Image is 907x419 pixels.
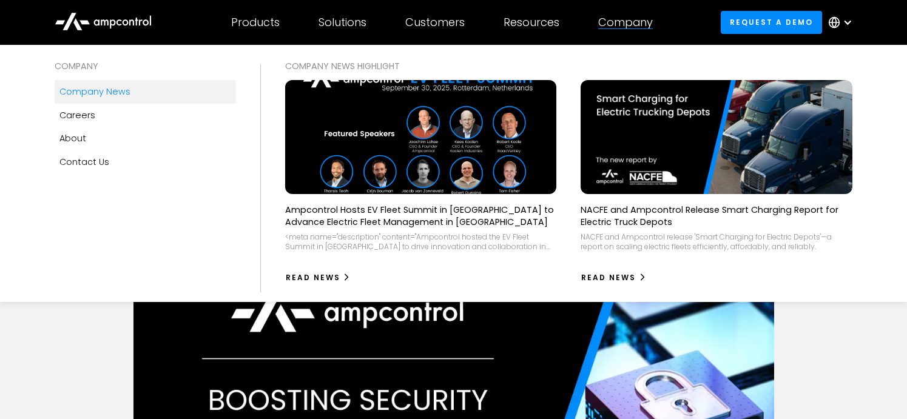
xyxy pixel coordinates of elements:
[286,272,340,283] div: Read News
[231,16,280,29] div: Products
[285,59,853,73] div: COMPANY NEWS Highlight
[285,204,557,228] p: Ampcontrol Hosts EV Fleet Summit in [GEOGRAPHIC_DATA] to Advance Electric Fleet Management in [GE...
[285,232,557,251] div: <meta name="description" content="Ampcontrol hosted the EV Fleet Summit in [GEOGRAPHIC_DATA] to d...
[59,155,109,169] div: Contact Us
[319,16,366,29] div: Solutions
[581,204,852,228] p: NACFE and Ampcontrol Release Smart Charging Report for Electric Truck Depots
[59,85,130,98] div: Company news
[581,232,852,251] div: NACFE and Ampcontrol release 'Smart Charging for Electric Depots'—a report on scaling electric fl...
[504,16,559,29] div: Resources
[59,132,86,145] div: About
[721,11,823,33] a: Request a demo
[55,59,236,73] div: COMPANY
[55,80,236,103] a: Company news
[55,104,236,127] a: Careers
[55,150,236,173] a: Contact Us
[59,109,95,122] div: Careers
[285,268,351,287] a: Read News
[598,16,653,29] div: Company
[581,268,647,287] a: Read News
[581,272,636,283] div: Read News
[405,16,465,29] div: Customers
[55,127,236,150] a: About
